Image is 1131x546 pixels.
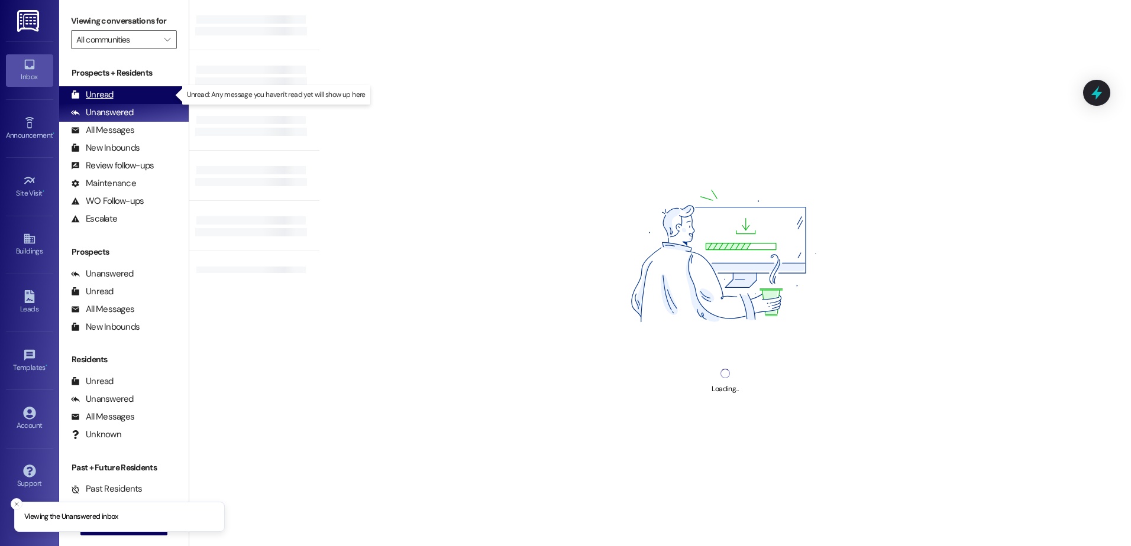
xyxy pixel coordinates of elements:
div: New Inbounds [71,321,140,333]
div: Unread [71,285,114,298]
a: Account [6,403,53,435]
a: Leads [6,287,53,318]
div: Unknown [71,428,121,441]
div: Prospects + Residents [59,67,189,79]
div: Loading... [712,383,738,395]
div: All Messages [71,124,134,136]
div: Past + Future Residents [59,461,189,474]
div: Unread [71,89,114,101]
a: Support [6,461,53,493]
div: Unanswered [71,106,134,119]
p: Viewing the Unanswered inbox [24,512,118,522]
div: Past Residents [71,483,143,495]
div: Residents [59,353,189,366]
span: • [43,187,44,196]
div: All Messages [71,411,134,423]
div: Unanswered [71,268,134,280]
span: • [46,362,47,370]
div: WO Follow-ups [71,195,144,207]
label: Viewing conversations for [71,12,177,30]
span: • [53,129,54,138]
div: All Messages [71,303,134,316]
div: Unread [71,375,114,388]
div: Prospects [59,246,189,258]
i:  [164,35,170,44]
div: Unanswered [71,393,134,405]
p: Unread: Any message you haven't read yet will show up here [187,90,366,100]
a: Templates • [6,345,53,377]
div: Escalate [71,213,117,225]
div: Review follow-ups [71,160,154,172]
input: All communities [76,30,158,49]
div: New Inbounds [71,142,140,154]
img: ResiDesk Logo [17,10,41,32]
a: Buildings [6,229,53,261]
div: Maintenance [71,177,136,190]
a: Inbox [6,54,53,86]
button: Close toast [11,498,22,510]
a: Site Visit • [6,171,53,203]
